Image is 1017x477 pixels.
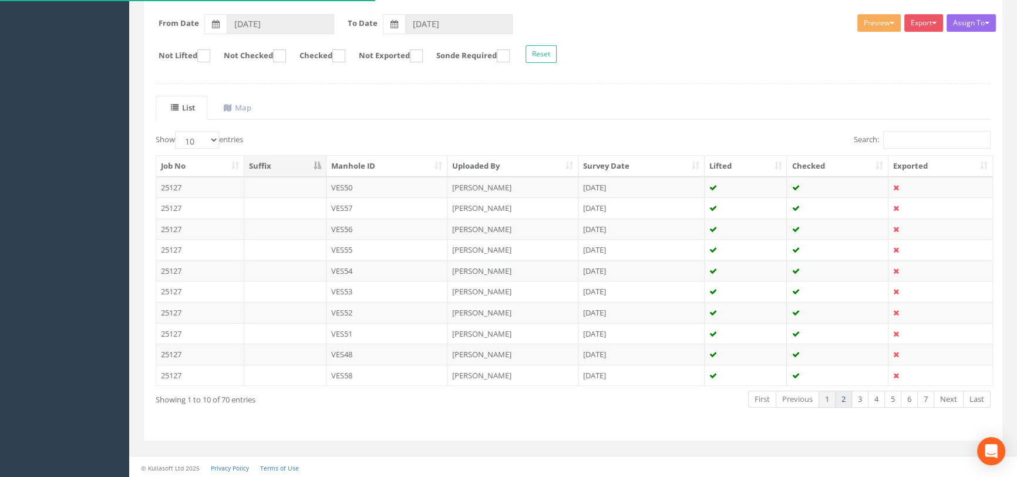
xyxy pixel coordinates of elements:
[326,344,448,365] td: VES48
[934,391,964,408] a: Next
[141,464,200,472] small: © Kullasoft Ltd 2025
[447,302,578,323] td: [PERSON_NAME]
[447,177,578,198] td: [PERSON_NAME]
[326,323,448,344] td: VES51
[347,49,423,62] label: Not Exported
[405,14,513,34] input: To Date
[447,281,578,302] td: [PERSON_NAME]
[156,177,244,198] td: 25127
[947,14,996,32] button: Assign To
[156,323,244,344] td: 25127
[578,197,705,219] td: [DATE]
[156,260,244,281] td: 25127
[901,391,918,408] a: 6
[288,49,345,62] label: Checked
[224,102,251,113] uib-tab-heading: Map
[857,14,901,32] button: Preview
[835,391,852,408] a: 2
[447,323,578,344] td: [PERSON_NAME]
[447,365,578,386] td: [PERSON_NAME]
[156,197,244,219] td: 25127
[171,102,195,113] uib-tab-heading: List
[447,344,578,365] td: [PERSON_NAME]
[447,260,578,281] td: [PERSON_NAME]
[705,156,787,177] th: Lifted: activate to sort column ascending
[159,18,199,29] label: From Date
[578,281,705,302] td: [DATE]
[868,391,885,408] a: 4
[326,219,448,240] td: VES56
[156,239,244,260] td: 25127
[884,391,901,408] a: 5
[851,391,868,408] a: 3
[578,323,705,344] td: [DATE]
[326,260,448,281] td: VES54
[578,239,705,260] td: [DATE]
[447,239,578,260] td: [PERSON_NAME]
[156,344,244,365] td: 25127
[578,302,705,323] td: [DATE]
[212,49,286,62] label: Not Checked
[578,177,705,198] td: [DATE]
[977,437,1005,465] div: Open Intercom Messenger
[776,391,819,408] a: Previous
[578,365,705,386] td: [DATE]
[156,302,244,323] td: 25127
[147,49,210,62] label: Not Lifted
[526,45,557,63] button: Reset
[175,131,219,149] select: Showentries
[326,177,448,198] td: VES50
[883,131,991,149] input: Search:
[156,365,244,386] td: 25127
[348,18,378,29] label: To Date
[819,391,836,408] a: 1
[578,219,705,240] td: [DATE]
[326,156,448,177] th: Manhole ID: activate to sort column ascending
[156,96,207,120] a: List
[326,302,448,323] td: VES52
[260,464,299,472] a: Terms of Use
[447,219,578,240] td: [PERSON_NAME]
[888,156,992,177] th: Exported: activate to sort column ascending
[244,156,326,177] th: Suffix: activate to sort column descending
[211,464,249,472] a: Privacy Policy
[904,14,943,32] button: Export
[156,281,244,302] td: 25127
[578,156,705,177] th: Survey Date: activate to sort column ascending
[326,239,448,260] td: VES55
[156,389,493,405] div: Showing 1 to 10 of 70 entries
[208,96,264,120] a: Map
[156,219,244,240] td: 25127
[917,391,934,408] a: 7
[578,260,705,281] td: [DATE]
[748,391,776,408] a: First
[156,156,244,177] th: Job No: activate to sort column ascending
[156,131,243,149] label: Show entries
[963,391,991,408] a: Last
[326,281,448,302] td: VES53
[227,14,334,34] input: From Date
[326,365,448,386] td: VES58
[447,156,578,177] th: Uploaded By: activate to sort column ascending
[787,156,888,177] th: Checked: activate to sort column ascending
[447,197,578,219] td: [PERSON_NAME]
[425,49,510,62] label: Sonde Required
[326,197,448,219] td: VES57
[578,344,705,365] td: [DATE]
[854,131,991,149] label: Search:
